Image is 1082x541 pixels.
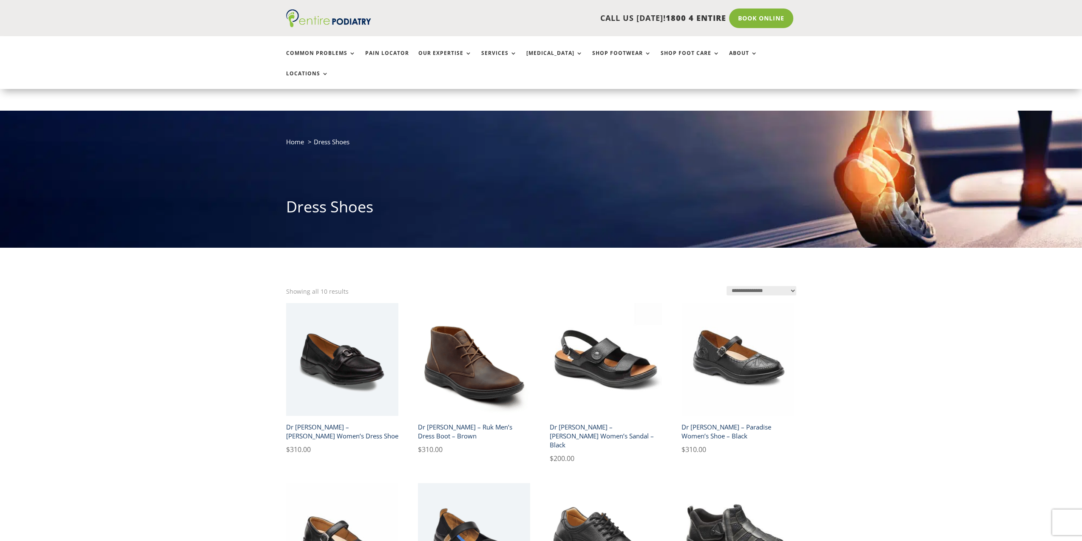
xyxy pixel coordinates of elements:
[729,9,793,28] a: Book Online
[666,13,726,23] span: 1800 4 ENTIRE
[286,420,399,444] h2: Dr [PERSON_NAME] – [PERSON_NAME] Women’s Dress Shoe
[550,454,554,463] span: $
[682,445,706,454] bdi: 310.00
[418,303,531,455] a: dr comfort ruk mens dress shoe brownDr [PERSON_NAME] – Ruk Men’s Dress Boot – Brown $310.00
[418,445,422,454] span: $
[286,50,356,69] a: Common Problems
[682,445,685,454] span: $
[481,50,517,69] a: Services
[418,445,443,454] bdi: 310.00
[286,71,329,89] a: Locations
[550,303,662,416] img: Dr Comfort Lana Medium Wide Women's Sandal Black
[286,137,304,146] a: Home
[550,303,662,464] a: Dr Comfort Lana Medium Wide Women's Sandal BlackDr [PERSON_NAME] – [PERSON_NAME] Women’s Sandal –...
[592,50,651,69] a: Shop Footwear
[727,286,796,295] select: Shop order
[404,13,726,24] p: CALL US [DATE]!
[286,445,290,454] span: $
[661,50,720,69] a: Shop Foot Care
[314,137,349,146] span: Dress Shoes
[286,303,399,416] img: mallory dr comfort black womens dress shoe entire podiatry
[286,20,371,29] a: Entire Podiatry
[286,303,399,455] a: mallory dr comfort black womens dress shoe entire podiatryDr [PERSON_NAME] – [PERSON_NAME] Women’...
[286,136,796,154] nav: breadcrumb
[365,50,409,69] a: Pain Locator
[286,445,311,454] bdi: 310.00
[682,303,794,455] a: Dr Comfort Paradise Women's Dress Shoe BlackDr [PERSON_NAME] – Paradise Women’s Shoe – Black $310.00
[418,303,531,416] img: dr comfort ruk mens dress shoe brown
[418,420,531,444] h2: Dr [PERSON_NAME] – Ruk Men’s Dress Boot – Brown
[286,9,371,27] img: logo (1)
[418,50,472,69] a: Our Expertise
[550,420,662,453] h2: Dr [PERSON_NAME] – [PERSON_NAME] Women’s Sandal – Black
[682,303,794,416] img: Dr Comfort Paradise Women's Dress Shoe Black
[286,286,349,297] p: Showing all 10 results
[526,50,583,69] a: [MEDICAL_DATA]
[729,50,758,69] a: About
[286,196,796,222] h1: Dress Shoes
[682,420,794,444] h2: Dr [PERSON_NAME] – Paradise Women’s Shoe – Black
[550,454,574,463] bdi: 200.00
